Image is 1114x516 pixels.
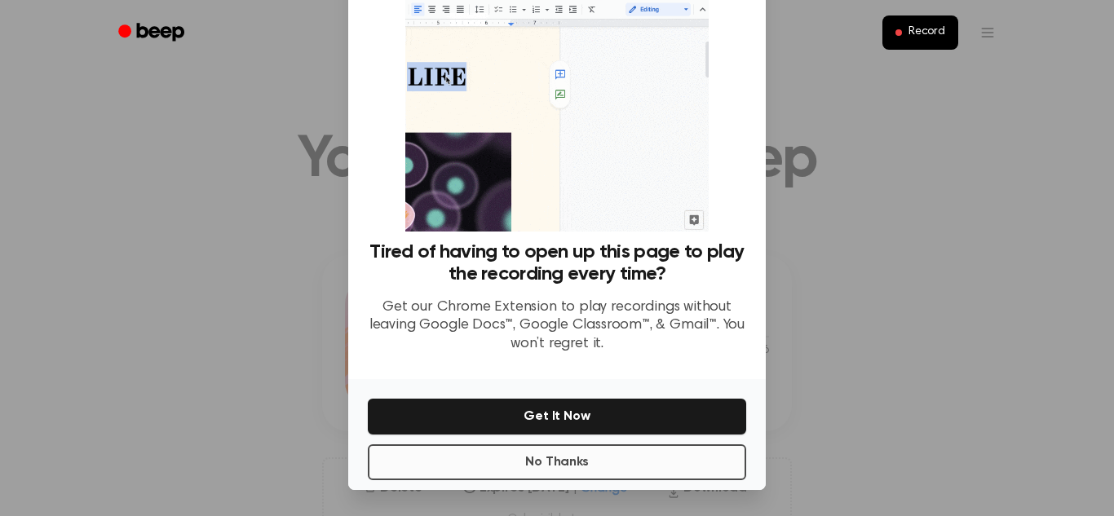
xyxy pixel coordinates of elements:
[107,17,199,49] a: Beep
[368,444,746,480] button: No Thanks
[882,15,958,50] button: Record
[368,298,746,354] p: Get our Chrome Extension to play recordings without leaving Google Docs™, Google Classroom™, & Gm...
[908,25,945,40] span: Record
[968,13,1007,52] button: Open menu
[368,399,746,434] button: Get It Now
[368,241,746,285] h3: Tired of having to open up this page to play the recording every time?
